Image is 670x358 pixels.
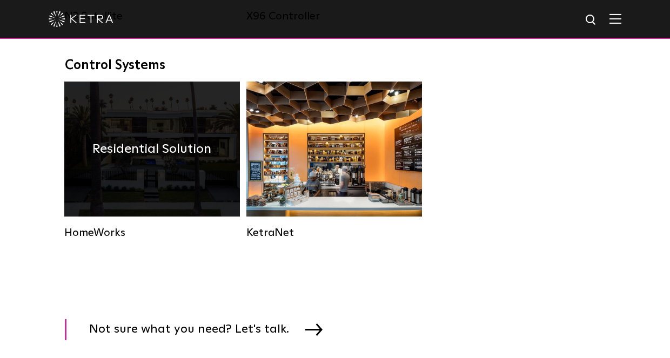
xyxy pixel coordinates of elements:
[246,226,422,239] div: KetraNet
[92,139,211,159] h4: Residential Solution
[64,82,240,238] a: HomeWorks Residential Solution
[305,323,323,335] img: arrow
[64,226,240,239] div: HomeWorks
[49,11,113,27] img: ketra-logo-2019-white
[65,319,336,340] a: Not sure what you need? Let's talk.
[246,82,422,238] a: KetraNet Legacy System
[65,58,605,73] div: Control Systems
[89,319,305,340] span: Not sure what you need? Let's talk.
[609,13,621,24] img: Hamburger%20Nav.svg
[585,13,598,27] img: search icon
